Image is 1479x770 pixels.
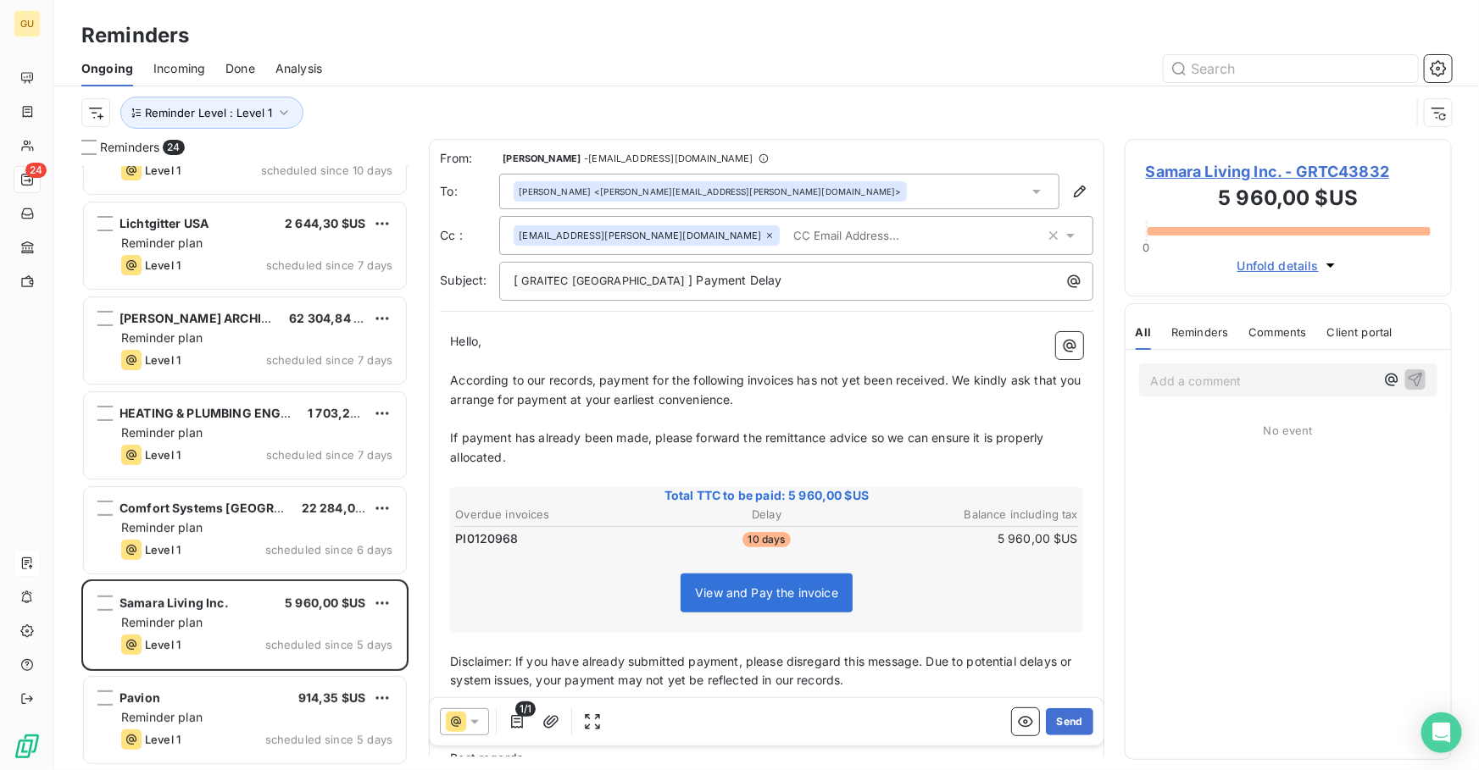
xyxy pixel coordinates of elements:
[1232,256,1344,275] button: Unfold details
[153,60,205,77] span: Incoming
[145,543,181,557] span: Level 1
[121,520,203,535] span: Reminder plan
[14,10,41,37] div: GU
[145,353,181,367] span: Level 1
[450,654,1075,688] span: Disclaimer: If you have already submitted payment, please disregard this message. Due to potentia...
[302,501,390,515] span: 22 284,02 $US
[519,186,591,197] span: [PERSON_NAME]
[265,638,392,651] span: scheduled since 5 days
[308,406,385,420] span: 1 703,28 $US
[1237,257,1319,274] span: Unfold details
[450,430,1047,464] span: If payment has already been made, please forward the remittance advice so we can ensure it is pro...
[120,501,352,515] span: Comfort Systems [GEOGRAPHIC_DATA]
[688,273,781,287] span: ] Payment Delay
[225,60,255,77] span: Done
[266,258,392,272] span: scheduled since 7 days
[25,163,47,178] span: 24
[1136,325,1151,339] span: All
[14,733,41,760] img: Logo LeanPay
[81,20,189,51] h3: Reminders
[1164,55,1418,82] input: Search
[1146,183,1431,217] h3: 5 960,00 $US
[872,506,1079,523] th: Balance including tax
[455,530,518,547] span: PI0120968
[440,273,487,287] span: Subject:
[265,733,392,746] span: scheduled since 5 days
[695,585,838,600] span: View and Pay the invoice
[440,183,499,200] label: To:
[100,139,159,156] span: Reminders
[1143,241,1150,254] span: 0
[145,448,181,462] span: Level 1
[515,701,536,717] span: 1/1
[503,153,581,163] span: [PERSON_NAME]
[145,638,181,651] span: Level 1
[120,311,301,325] span: [PERSON_NAME] ARCHITECTS
[261,163,392,177] span: scheduled since 10 days
[584,153,753,163] span: - [EMAIL_ADDRESS][DOMAIN_NAME]
[519,230,761,241] span: [EMAIL_ADDRESS][PERSON_NAME][DOMAIN_NAME]
[266,353,392,367] span: scheduled since 7 days
[120,216,209,230] span: Lichtgitter USA
[145,258,181,272] span: Level 1
[1046,708,1093,735] button: Send
[266,448,392,462] span: scheduled since 7 days
[1171,325,1228,339] span: Reminders
[1146,160,1431,183] span: Samara Living Inc. - GRTC43832
[145,733,181,746] span: Level 1
[120,97,303,129] button: Reminder Level : Level 1
[742,532,790,547] span: 10 days
[121,425,203,440] span: Reminder plan
[450,373,1085,407] span: According to our records, payment for the following invoices has not yet been received. We kindly...
[289,311,377,325] span: 62 304,84 $US
[519,272,687,291] span: GRAITEC [GEOGRAPHIC_DATA]
[121,235,203,250] span: Reminder plan
[120,690,160,705] span: Pavion
[121,710,203,724] span: Reminder plan
[298,690,366,705] span: 914,35 $US
[1421,712,1462,753] div: Open Intercom Messenger
[145,163,181,177] span: Level 1
[514,273,518,287] span: [
[121,330,203,345] span: Reminder plan
[1264,424,1313,437] span: No event
[120,596,229,610] span: Samara Living Inc.
[275,60,322,77] span: Analysis
[265,543,392,557] span: scheduled since 6 days
[440,150,499,167] span: From:
[454,506,661,523] th: Overdue invoices
[81,60,133,77] span: Ongoing
[872,529,1079,548] td: 5 960,00 $US
[163,140,184,155] span: 24
[787,223,982,248] input: CC Email Address...
[285,596,365,610] span: 5 960,00 $US
[1249,325,1307,339] span: Comments
[81,166,409,770] div: grid
[1327,325,1393,339] span: Client portal
[453,487,1081,504] span: Total TTC to be paid: 5 960,00 $US
[120,406,353,420] span: HEATING & PLUMBING ENGINEERS, INC
[145,106,272,119] span: Reminder Level : Level 1
[450,334,481,348] span: Hello,
[663,506,870,523] th: Delay
[440,227,499,244] label: Cc :
[285,216,365,230] span: 2 644,30 $US
[450,751,526,765] span: Best regards,
[121,615,203,629] span: Reminder plan
[519,186,901,197] div: <[PERSON_NAME][EMAIL_ADDRESS][PERSON_NAME][DOMAIN_NAME]>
